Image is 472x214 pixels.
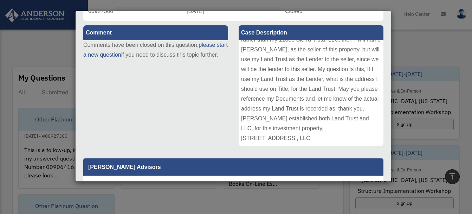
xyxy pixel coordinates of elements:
span: [DATE] [187,8,204,14]
p: Comments have been closed on this question, if you need to discuss this topic further. [83,40,228,60]
label: Case Description [239,25,383,40]
span: Closed [285,8,303,14]
a: please start a new question [83,42,228,58]
label: Comment [83,25,228,40]
div: This is a follow-up, in response to my answered question, Case Number 00906416. May you please lo... [239,40,383,146]
p: [PERSON_NAME] Advisors [83,158,383,176]
span: 00927300 [88,8,113,14]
